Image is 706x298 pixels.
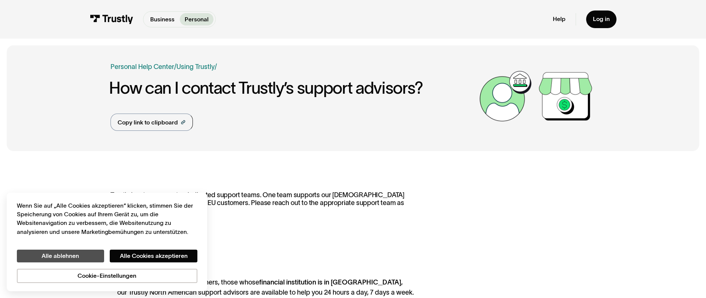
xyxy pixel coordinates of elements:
[176,63,215,70] a: Using Trustly
[553,15,566,23] a: Help
[174,62,176,72] div: /
[17,250,104,262] button: Alle ablehnen
[110,62,174,72] a: Personal Help Center
[118,118,178,127] div: Copy link to clipboard
[110,250,197,262] button: Alle Cookies akzeptieren
[180,13,214,25] a: Personal
[17,201,197,237] div: Wenn Sie auf „Alle Cookies akzeptieren“ klicken, stimmen Sie der Speicherung von Cookies auf Ihre...
[150,15,175,24] p: Business
[215,62,217,72] div: /
[109,79,475,97] h1: How can I contact Trustly’s support advisors?
[586,10,616,28] a: Log in
[185,15,209,24] p: Personal
[7,193,207,291] div: Cookie banner
[17,201,197,283] div: Datenschutz
[110,248,422,261] h5: [GEOGRAPHIC_DATA]
[259,279,401,286] strong: financial institution is in [GEOGRAPHIC_DATA]
[110,191,422,223] p: Trustly has two separate, dedicated support teams. One team supports our [DEMOGRAPHIC_DATA] custo...
[17,269,197,283] button: Cookie-Einstellungen
[145,13,180,25] a: Business
[110,114,193,131] a: Copy link to clipboard
[90,15,133,24] img: Trustly Logo
[593,15,610,23] div: Log in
